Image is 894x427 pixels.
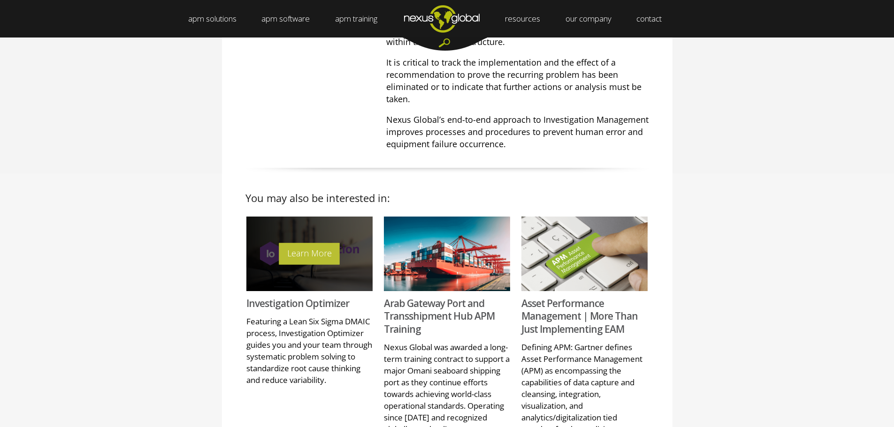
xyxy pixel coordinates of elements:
img: shadow spacer [245,168,649,173]
a: Asset Performance Management | More Than Just Implementing EAM [521,297,638,336]
span: Featuring a Lean Six Sigma DMAIC process, Investigation Optimizer guides you and your team throug... [246,316,372,385]
img: Defining APM_Keyboard_Feat Image [521,217,648,291]
p: It is critical to track the implementation and the effect of a recommendation to prove the recurr... [386,56,649,105]
img: BLOG_APAPA_APM Terminals_Featured Image (1408 × 833 px) [384,217,510,291]
a: Investigation Optimizer [246,297,349,310]
a: Learn More [279,243,340,264]
p: Nexus Global’s end-to-end approach to Investigation Management improves processes and procedures ... [386,113,649,150]
a: Arab Gateway Port and Transshipment Hub APM Training [384,297,495,336]
h2: You may also be interested in: [222,192,672,203]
